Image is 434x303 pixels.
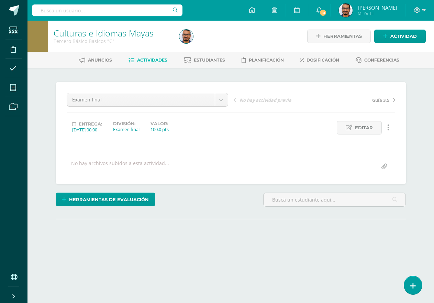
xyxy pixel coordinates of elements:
[67,93,228,106] a: Examen final
[319,9,327,17] span: 10
[358,10,397,16] span: Mi Perfil
[307,57,339,63] span: Dosificación
[79,55,112,66] a: Anuncios
[339,3,353,17] img: 08be2d55319ba3387df66664f4822257.png
[358,4,397,11] span: [PERSON_NAME]
[54,27,154,39] a: Culturas e Idiomas Mayas
[54,38,171,44] div: Tercero Básico Basicos 'C'
[79,121,102,127] span: Entrega:
[194,57,225,63] span: Estudiantes
[314,96,395,103] a: Guía 3.5
[129,55,167,66] a: Actividades
[249,57,284,63] span: Planificación
[355,121,373,134] span: Editar
[72,127,102,133] div: [DATE] 00:00
[113,121,140,126] label: División:
[69,193,149,206] span: Herramientas de evaluación
[184,55,225,66] a: Estudiantes
[56,193,155,206] a: Herramientas de evaluación
[240,97,291,103] span: No hay actividad previa
[179,30,193,43] img: 08be2d55319ba3387df66664f4822257.png
[372,97,389,103] span: Guía 3.5
[71,160,169,173] div: No hay archivos subidos a esta actividad...
[364,57,399,63] span: Conferencias
[264,193,406,206] input: Busca un estudiante aquí...
[54,28,171,38] h1: Culturas e Idiomas Mayas
[374,30,426,43] a: Actividad
[88,57,112,63] span: Anuncios
[113,126,140,132] div: Examen final
[323,30,362,43] span: Herramientas
[137,57,167,63] span: Actividades
[242,55,284,66] a: Planificación
[32,4,182,16] input: Busca un usuario...
[307,30,371,43] a: Herramientas
[151,126,169,132] div: 100.0 pts
[390,30,417,43] span: Actividad
[356,55,399,66] a: Conferencias
[72,93,210,106] span: Examen final
[300,55,339,66] a: Dosificación
[151,121,169,126] label: Valor:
